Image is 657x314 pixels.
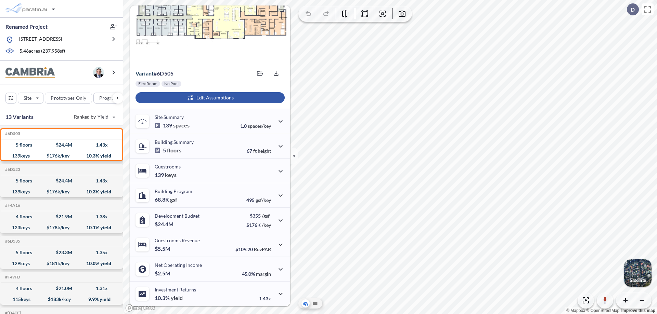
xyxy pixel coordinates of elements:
[235,246,271,252] p: $109.20
[155,262,202,268] p: Net Operating Income
[125,304,155,312] a: Mapbox homepage
[155,270,171,277] p: $2.5M
[155,213,199,219] p: Development Budget
[136,70,173,77] p: # 6d505
[167,147,181,154] span: floors
[164,81,179,86] p: No Pool
[155,122,190,129] p: 139
[155,295,183,301] p: 10.3%
[45,93,92,104] button: Prototypes Only
[155,147,181,154] p: 5
[248,123,271,129] span: spaces/key
[155,221,175,228] p: $24.4M
[155,172,177,178] p: 139
[5,113,34,121] p: 13 Variants
[19,36,62,44] p: [STREET_ADDRESS]
[155,114,184,120] p: Site Summary
[155,139,194,145] p: Building Summary
[624,259,652,287] button: Switcher ImageSatellite
[93,67,104,78] img: user logo
[256,197,271,203] span: gsf/key
[99,95,118,101] p: Program
[173,122,190,129] span: spaces
[18,93,43,104] button: Site
[5,67,55,78] img: BrandImage
[253,148,257,154] span: ft
[246,213,271,219] p: $355
[170,196,177,203] span: gsf
[301,299,310,308] button: Aerial View
[136,70,154,77] span: Variant
[258,148,271,154] span: height
[165,172,177,178] span: keys
[4,275,20,279] h5: Click to copy the code
[155,188,192,194] p: Building Program
[20,47,65,55] p: 5.46 acres ( 237,958 sf)
[4,131,20,136] h5: Click to copy the code
[262,213,270,219] span: /gsf
[155,287,196,292] p: Investment Returns
[155,245,171,252] p: $5.5M
[155,196,177,203] p: 68.8K
[51,95,86,101] p: Prototypes Only
[256,271,271,277] span: margin
[262,222,271,228] span: /key
[621,308,655,313] a: Improve this map
[259,296,271,301] p: 1.43x
[4,203,20,208] h5: Click to copy the code
[24,95,31,101] p: Site
[246,222,271,228] p: $176K
[246,197,271,203] p: 495
[240,123,271,129] p: 1.0
[631,6,635,13] p: D
[630,277,646,283] p: Satellite
[586,308,619,313] a: OpenStreetMap
[4,167,20,172] h5: Click to copy the code
[624,259,652,287] img: Switcher Image
[311,299,319,308] button: Site Plan
[93,93,130,104] button: Program
[98,113,109,120] span: Yield
[155,237,200,243] p: Guestrooms Revenue
[171,295,183,301] span: yield
[247,148,271,154] p: 67
[138,81,157,86] p: Flex Room
[155,164,181,169] p: Guestrooms
[136,92,285,103] button: Edit Assumptions
[5,23,48,30] p: Renamed Project
[566,308,585,313] a: Mapbox
[242,271,271,277] p: 45.0%
[68,111,120,122] button: Ranked by Yield
[4,239,20,244] h5: Click to copy the code
[254,246,271,252] span: RevPAR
